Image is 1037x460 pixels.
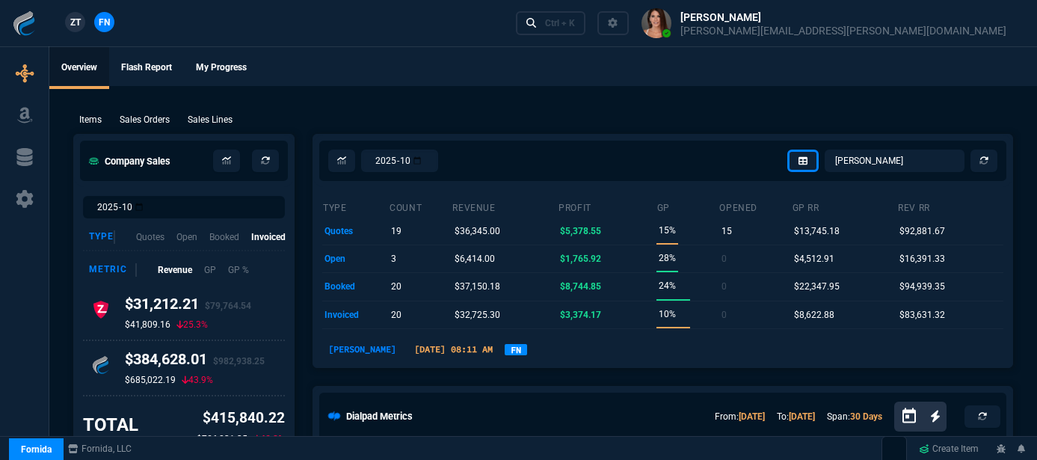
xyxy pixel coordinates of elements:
[900,405,930,427] button: Open calendar
[792,196,898,217] th: GP RR
[721,221,732,242] p: 15
[560,221,601,242] p: $5,378.55
[455,276,500,297] p: $37,150.18
[70,16,81,29] span: ZT
[109,47,184,89] a: Flash Report
[49,47,109,89] a: Overview
[176,319,208,331] p: 25.3%
[125,295,251,319] h4: $31,212.21
[560,276,601,297] p: $8,744.85
[228,263,249,277] p: GP %
[391,276,401,297] p: 20
[560,304,601,325] p: $3,374.17
[322,273,389,301] td: booked
[322,217,389,245] td: quotes
[794,276,840,297] p: $22,347.95
[659,304,676,325] p: 10%
[899,276,945,297] p: $94,939.35
[899,304,945,325] p: $83,631.32
[505,344,527,355] a: FN
[718,196,791,217] th: opened
[79,113,102,126] p: Items
[656,196,719,217] th: GP
[455,304,500,325] p: $32,725.30
[89,263,137,277] div: Metric
[794,304,834,325] p: $8,622.88
[251,230,286,244] p: Invoiced
[125,350,265,374] h4: $384,628.01
[197,408,285,429] p: $415,840.22
[89,230,115,244] div: Type
[322,301,389,328] td: invoiced
[659,220,676,241] p: 15%
[64,442,136,456] a: msbcCompanyName
[322,343,402,356] p: [PERSON_NAME]
[197,432,247,446] p: $726,831.35
[721,276,727,297] p: 0
[794,221,840,242] p: $13,745.18
[213,356,265,367] span: $982,938.25
[455,221,500,242] p: $36,345.00
[721,248,727,269] p: 0
[89,154,170,168] h5: Company Sales
[794,248,834,269] p: $4,512.91
[715,410,765,423] p: From:
[125,374,176,386] p: $685,022.19
[659,248,676,269] p: 28%
[184,47,259,89] a: My Progress
[391,221,401,242] p: 19
[176,230,197,244] p: Open
[389,196,452,217] th: count
[827,410,882,423] p: Span:
[158,263,192,277] p: Revenue
[99,16,110,29] span: FN
[777,410,815,423] p: To:
[545,17,575,29] div: Ctrl + K
[899,221,945,242] p: $92,881.67
[125,319,170,331] p: $41,809.16
[83,414,138,436] h3: TOTAL
[899,248,945,269] p: $16,391.33
[560,248,601,269] p: $1,765.92
[120,113,170,126] p: Sales Orders
[558,196,656,217] th: Profit
[136,230,164,244] p: Quotes
[204,263,216,277] p: GP
[659,275,676,296] p: 24%
[739,411,765,422] a: [DATE]
[209,230,239,244] p: Booked
[322,245,389,272] td: open
[913,438,985,460] a: Create Item
[897,196,1003,217] th: Rev RR
[322,196,389,217] th: type
[346,409,413,423] h5: Dialpad Metrics
[188,113,233,126] p: Sales Lines
[721,304,727,325] p: 0
[253,432,285,446] p: 42.8%
[182,374,213,386] p: 43.9%
[391,304,401,325] p: 20
[391,248,396,269] p: 3
[452,196,558,217] th: revenue
[850,411,882,422] a: 30 Days
[455,248,495,269] p: $6,414.00
[408,343,499,356] p: [DATE] 08:11 AM
[789,411,815,422] a: [DATE]
[205,301,251,311] span: $79,764.54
